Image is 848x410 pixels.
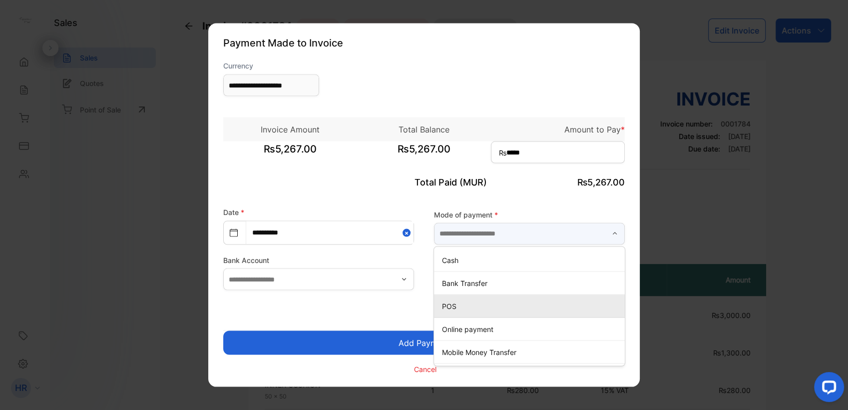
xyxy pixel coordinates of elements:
[577,177,625,187] span: ₨5,267.00
[442,277,621,288] p: Bank Transfer
[806,368,848,410] iframe: LiveChat chat widget
[414,363,436,374] p: Cancel
[223,331,625,355] button: Add Payment
[357,175,491,189] p: Total Paid (MUR)
[499,147,507,158] span: ₨
[442,300,621,311] p: POS
[434,209,625,219] label: Mode of payment
[442,254,621,265] p: Cash
[223,141,357,166] span: ₨5,267.00
[442,323,621,334] p: Online payment
[357,123,491,135] p: Total Balance
[223,60,319,71] label: Currency
[223,255,414,265] label: Bank Account
[223,123,357,135] p: Invoice Amount
[223,35,625,50] p: Payment Made to Invoice
[442,346,621,357] p: Mobile Money Transfer
[403,221,414,244] button: Close
[491,123,625,135] p: Amount to Pay
[357,141,491,166] span: ₨5,267.00
[223,208,244,216] label: Date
